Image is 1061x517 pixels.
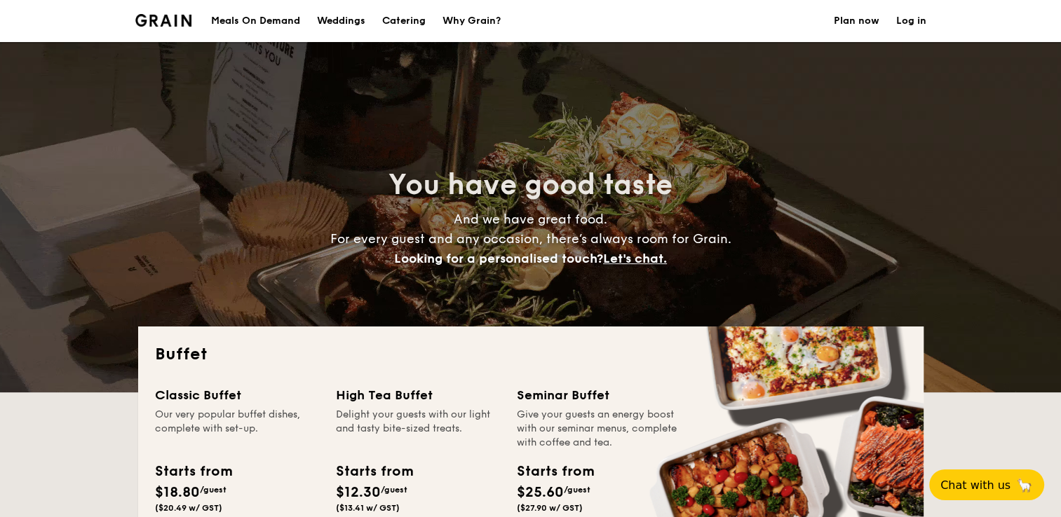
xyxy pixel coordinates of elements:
[336,461,412,482] div: Starts from
[200,485,227,495] span: /guest
[517,503,583,513] span: ($27.90 w/ GST)
[394,251,603,266] span: Looking for a personalised touch?
[940,478,1011,492] span: Chat with us
[155,484,200,501] span: $18.80
[155,385,319,405] div: Classic Buffet
[336,408,500,450] div: Delight your guests with our light and tasty bite-sized treats.
[330,212,731,266] span: And we have great food. For every guest and any occasion, there’s always room for Grain.
[336,503,400,513] span: ($13.41 w/ GST)
[155,343,907,366] h2: Buffet
[517,461,593,482] div: Starts from
[517,408,681,450] div: Give your guests an energy boost with our seminar menus, complete with coffee and tea.
[135,14,192,27] a: Logotype
[564,485,590,495] span: /guest
[517,385,681,405] div: Seminar Buffet
[155,461,231,482] div: Starts from
[1016,477,1033,493] span: 🦙
[381,485,407,495] span: /guest
[388,168,673,202] span: You have good taste
[135,14,192,27] img: Grain
[517,484,564,501] span: $25.60
[336,484,381,501] span: $12.30
[155,503,222,513] span: ($20.49 w/ GST)
[603,251,667,266] span: Let's chat.
[336,385,500,405] div: High Tea Buffet
[929,469,1044,500] button: Chat with us🦙
[155,408,319,450] div: Our very popular buffet dishes, complete with set-up.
